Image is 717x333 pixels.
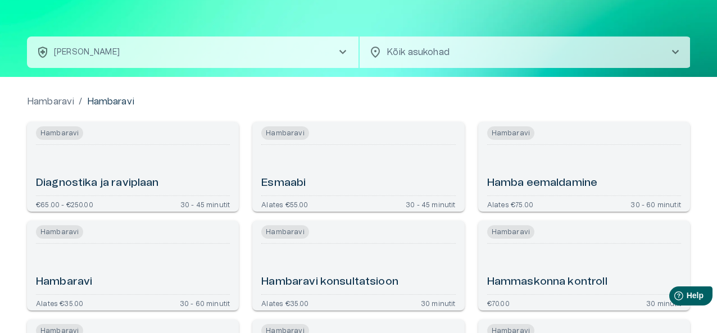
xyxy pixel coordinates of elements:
span: Hambaravi [261,225,308,239]
a: Open service booking details [478,122,690,212]
h6: Esmaabi [261,176,306,191]
p: €65.00 - €250.00 [36,200,93,207]
span: chevron_right [669,45,682,59]
p: 30 minutit [421,299,456,306]
h6: Hamba eemaldamine [487,176,598,191]
p: 30 - 45 minutit [180,200,230,207]
h6: Hambaravi [36,275,92,290]
a: Open service booking details [27,221,239,311]
p: Kõik asukohad [387,45,651,59]
span: chevron_right [336,45,350,59]
p: 30 - 60 minutit [180,299,230,306]
span: Hambaravi [36,126,83,140]
p: 30 - 45 minutit [406,200,456,207]
a: Hambaravi [27,95,74,108]
a: Open service booking details [478,221,690,311]
span: Hambaravi [487,225,534,239]
span: location_on [369,45,382,59]
p: Alates €75.00 [487,200,533,207]
h6: Diagnostika ja raviplaan [36,176,159,191]
p: 30 - 60 minutit [630,200,681,207]
p: / [79,95,82,108]
span: Hambaravi [36,225,83,239]
h6: Hammaskonna kontroll [487,275,607,290]
span: Hambaravi [261,126,308,140]
p: Alates €55.00 [261,200,308,207]
p: Alates €35.00 [261,299,308,306]
button: health_and_safety[PERSON_NAME]chevron_right [27,37,358,68]
p: [PERSON_NAME] [54,47,120,58]
a: Open service booking details [27,122,239,212]
span: health_and_safety [36,45,49,59]
span: Hambaravi [487,126,534,140]
p: Hambaravi [87,95,134,108]
p: €70.00 [487,299,510,306]
p: Alates €35.00 [36,299,83,306]
a: Open service booking details [252,221,464,311]
iframe: Help widget launcher [629,282,717,313]
h6: Hambaravi konsultatsioon [261,275,398,290]
a: Open service booking details [252,122,464,212]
